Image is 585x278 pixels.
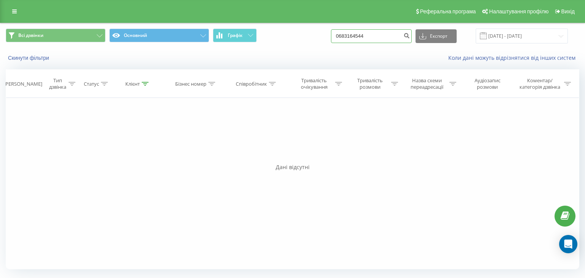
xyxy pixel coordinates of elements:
[84,81,99,87] div: Статус
[448,54,579,61] a: Коли дані можуть відрізнятися вiд інших систем
[416,29,457,43] button: Експорт
[6,54,53,61] button: Скинути фільтри
[6,163,579,171] div: Дані відсутні
[228,33,243,38] span: Графік
[48,77,67,90] div: Тип дзвінка
[6,29,105,42] button: Всі дзвінки
[518,77,562,90] div: Коментар/категорія дзвінка
[213,29,257,42] button: Графік
[4,81,42,87] div: [PERSON_NAME]
[420,8,476,14] span: Реферальна програма
[295,77,333,90] div: Тривалість очікування
[559,235,577,253] div: Open Intercom Messenger
[331,29,412,43] input: Пошук за номером
[351,77,389,90] div: Тривалість розмови
[407,77,448,90] div: Назва схеми переадресації
[465,77,510,90] div: Аудіозапис розмови
[109,29,209,42] button: Основний
[236,81,267,87] div: Співробітник
[18,32,43,38] span: Всі дзвінки
[561,8,575,14] span: Вихід
[125,81,140,87] div: Клієнт
[175,81,206,87] div: Бізнес номер
[489,8,548,14] span: Налаштування профілю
